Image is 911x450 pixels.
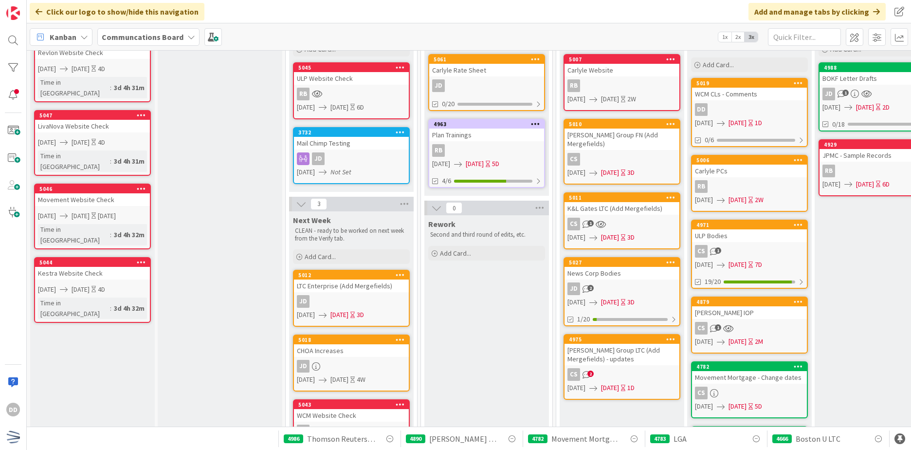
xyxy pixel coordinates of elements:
div: JD [294,152,409,165]
div: JD [312,152,325,165]
div: LivaNova Website Check [35,120,150,132]
div: 5011 [569,194,679,201]
span: [DATE] [695,337,713,347]
span: : [110,303,111,314]
span: [PERSON_NAME] - new timeline & Updates [429,433,498,445]
div: 6D [357,102,364,112]
div: CS [692,387,807,399]
span: 2 [587,371,594,377]
div: 4W [357,375,365,385]
div: 7D [755,260,762,270]
div: JD [297,360,310,373]
div: 3D [357,310,364,320]
span: [DATE] [72,137,90,148]
div: 1D [627,383,635,393]
span: Kanban [50,31,76,43]
div: RB [695,180,708,193]
div: 5007Carlyle Website [565,55,679,76]
a: 4971ULP BodiesCS[DATE][DATE]7D19/20 [691,220,808,289]
span: 1 [715,324,721,331]
div: 5044Kestra Website Check [35,258,150,280]
div: 5010 [569,121,679,128]
span: Add Card... [830,45,861,54]
div: CS [695,387,708,399]
span: [DATE] [729,118,747,128]
div: 3D [627,168,635,178]
div: 2W [627,94,636,104]
span: [DATE] [72,284,90,295]
div: 3d 4h 32m [111,229,147,240]
span: Add Card... [305,45,336,54]
div: Movement Mortgage - Change dates [692,371,807,384]
div: 5045 [298,64,409,71]
div: 5027 [565,258,679,267]
div: 5007 [569,56,679,63]
span: [DATE] [822,179,840,189]
span: 0/20 [442,99,455,109]
div: 5006 [696,157,807,164]
div: 5043 [294,400,409,409]
div: 3732 [294,128,409,137]
span: 2x [731,32,745,42]
span: [DATE] [567,232,585,243]
input: Quick Filter... [768,28,841,46]
div: JD [294,295,409,308]
a: 4963Plan TrainingsRB[DATE][DATE]5D4/6 [428,119,545,188]
span: 1 [842,90,849,96]
a: Revlon Website Check[DATE][DATE]4DTime in [GEOGRAPHIC_DATA]:3d 4h 31m [34,37,151,102]
div: 4975[PERSON_NAME] Group LTC (Add Mergefields) - updates [565,335,679,365]
span: 3x [745,32,758,42]
div: JD [432,79,445,92]
span: [DATE] [330,375,348,385]
div: 6D [882,179,890,189]
span: [DATE] [38,137,56,148]
div: [DATE] [98,211,116,221]
div: 5019 [696,80,807,87]
div: 3d 4h 31m [111,82,147,93]
div: CS [692,322,807,335]
div: Carlyle PCs [692,165,807,177]
div: WCM Website Check [294,409,409,422]
span: [DATE] [38,211,56,221]
div: 2D [882,102,890,112]
span: 1 [715,247,721,254]
b: Communcations Board [102,32,183,42]
span: Movement Mortgage - Change dates [551,433,620,445]
div: RB [297,88,310,100]
div: 4782Movement Mortgage - Change dates [692,362,807,384]
div: DD [6,403,20,416]
div: 4890 [406,434,425,443]
div: Time in [GEOGRAPHIC_DATA] [38,298,110,319]
div: 4986 [284,434,303,443]
div: 5043 [298,401,409,408]
span: Boston U LTC [796,433,840,445]
span: [DATE] [567,94,585,104]
a: 4975[PERSON_NAME] Group LTC (Add Mergefields) - updatesCS[DATE][DATE]1D [564,334,680,400]
span: Rework [428,219,455,229]
div: Mail Chimp Testing [294,137,409,150]
span: [DATE] [601,168,619,178]
div: RB [567,79,580,92]
span: [DATE] [297,102,315,112]
span: Thomson Reuters - IDI [307,433,376,445]
div: 4783 [650,434,670,443]
span: Add Card... [305,252,336,261]
span: [DATE] [695,195,713,205]
div: 4D [98,64,105,74]
div: Carlyle Rate Sheet [429,64,544,76]
div: CHOA Increases [294,344,409,357]
div: Plan Trainings [429,129,544,141]
a: 5019WCM CLs - CommentsDD[DATE][DATE]1D0/6 [691,78,808,147]
div: Add and manage tabs by clicking [748,3,886,20]
div: 5043WCM Website Check [294,400,409,422]
a: 5061Carlyle Rate SheetJD0/20 [428,54,545,111]
span: [DATE] [72,64,90,74]
div: 4971 [696,222,807,228]
div: CS [565,368,679,381]
div: ULP Bodies [692,229,807,242]
a: 5012LTC Enterprise (Add Mergefields)JD[DATE][DATE]3D [293,270,410,327]
span: 1x [718,32,731,42]
div: 5047 [39,112,150,119]
span: [DATE] [695,401,713,412]
span: [DATE] [695,260,713,270]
